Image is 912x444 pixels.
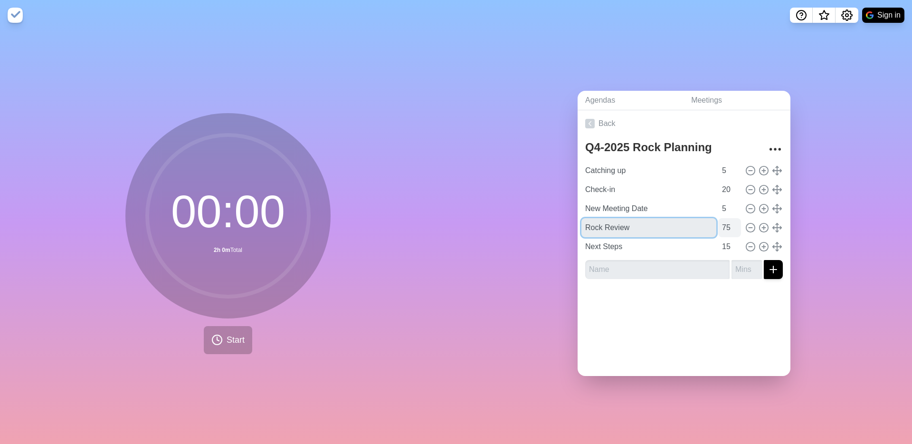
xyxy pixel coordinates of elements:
input: Name [585,260,730,279]
img: google logo [866,11,874,19]
input: Mins [718,237,741,256]
input: Name [581,218,716,237]
button: Sign in [862,8,904,23]
span: Start [227,334,245,347]
button: What’s new [813,8,836,23]
input: Name [581,237,716,256]
input: Mins [718,180,741,199]
input: Name [581,161,716,180]
a: Meetings [684,91,790,110]
img: timeblocks logo [8,8,23,23]
button: More [766,140,785,159]
input: Mins [718,199,741,218]
input: Mins [718,161,741,180]
button: Start [204,326,252,354]
a: Agendas [578,91,684,110]
input: Mins [718,218,741,237]
button: Help [790,8,813,23]
button: Settings [836,8,858,23]
input: Name [581,199,716,218]
a: Back [578,110,790,137]
input: Name [581,180,716,199]
input: Mins [731,260,762,279]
